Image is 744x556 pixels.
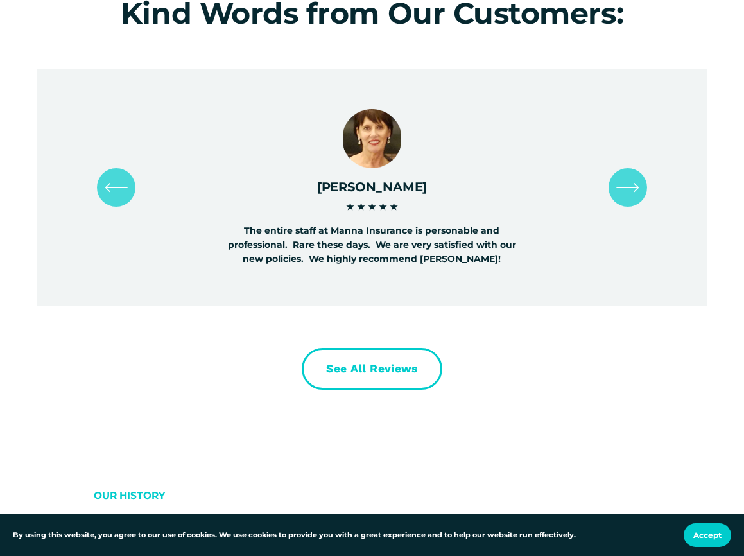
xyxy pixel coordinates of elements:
p: By using this website, you agree to our use of cookies. We use cookies to provide you with a grea... [13,530,576,541]
button: Previous [97,168,135,207]
span: Accept [693,530,722,540]
button: Next [609,168,647,207]
a: See All Reviews [302,348,442,389]
button: Accept [684,523,731,547]
span: OUR HISTORY [94,489,165,501]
